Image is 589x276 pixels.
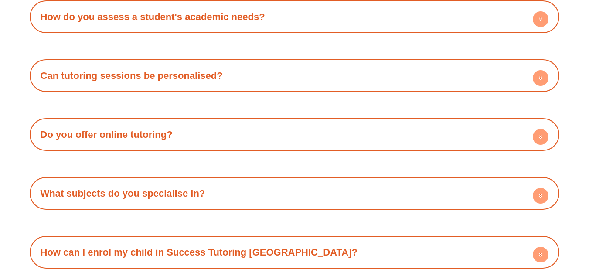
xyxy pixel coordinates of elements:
[34,64,555,88] div: Can tutoring sessions be personalised?
[41,129,173,140] a: Do you offer online tutoring?
[41,70,223,81] a: Can tutoring sessions be personalised?
[34,5,555,29] div: How do you assess a student's academic needs?
[34,240,555,264] div: How can I enrol my child in Success Tutoring [GEOGRAPHIC_DATA]?
[34,181,555,205] div: What subjects do you specialise in?
[444,177,589,276] iframe: Chat Widget
[41,247,357,258] a: How can I enrol my child in Success Tutoring [GEOGRAPHIC_DATA]?
[41,188,205,199] a: What subjects do you specialise in?
[34,123,555,147] div: Do you offer online tutoring?
[41,11,265,22] a: How do you assess a student's academic needs?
